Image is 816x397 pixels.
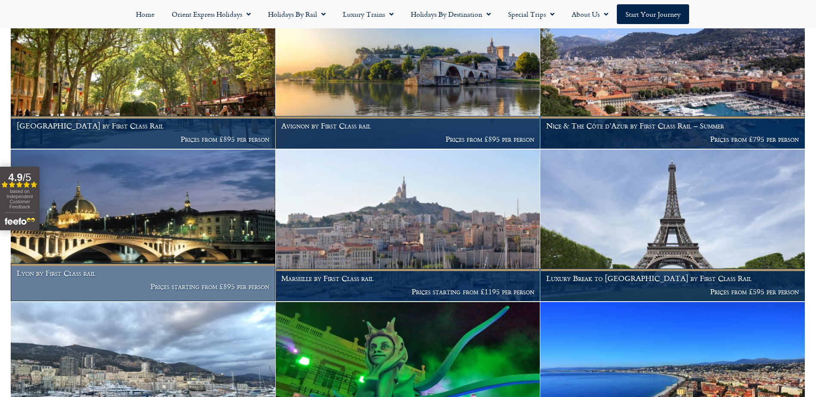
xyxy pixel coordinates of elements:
[11,150,276,302] a: Lyon by First Class rail Prices starting from £895 per person
[540,150,805,302] a: Luxury Break to [GEOGRAPHIC_DATA] by First Class Rail Prices from £595 per person
[17,135,270,144] p: Prices from £895 per person
[617,4,689,24] a: Start your Journey
[17,269,270,278] h1: Lyon by First Class rail
[281,274,534,283] h1: Marseille by First Class rail
[17,122,270,130] h1: [GEOGRAPHIC_DATA] by First Class Rail
[546,274,799,283] h1: Luxury Break to [GEOGRAPHIC_DATA] by First Class Rail
[281,122,534,130] h1: Avignon by First Class rail
[499,4,563,24] a: Special Trips
[546,287,799,296] p: Prices from £595 per person
[546,135,799,144] p: Prices from £795 per person
[259,4,334,24] a: Holidays by Rail
[17,282,270,291] p: Prices starting from £895 per person
[281,135,534,144] p: Prices from £895 per person
[402,4,499,24] a: Holidays by Destination
[334,4,402,24] a: Luxury Trains
[4,4,812,24] nav: Menu
[281,287,534,296] p: Prices starting from £1195 per person
[276,150,541,302] a: Marseille by First Class rail Prices starting from £1195 per person
[163,4,259,24] a: Orient Express Holidays
[563,4,617,24] a: About Us
[546,122,799,130] h1: Nice & The Côte d’Azur by First Class Rail – Summer
[127,4,163,24] a: Home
